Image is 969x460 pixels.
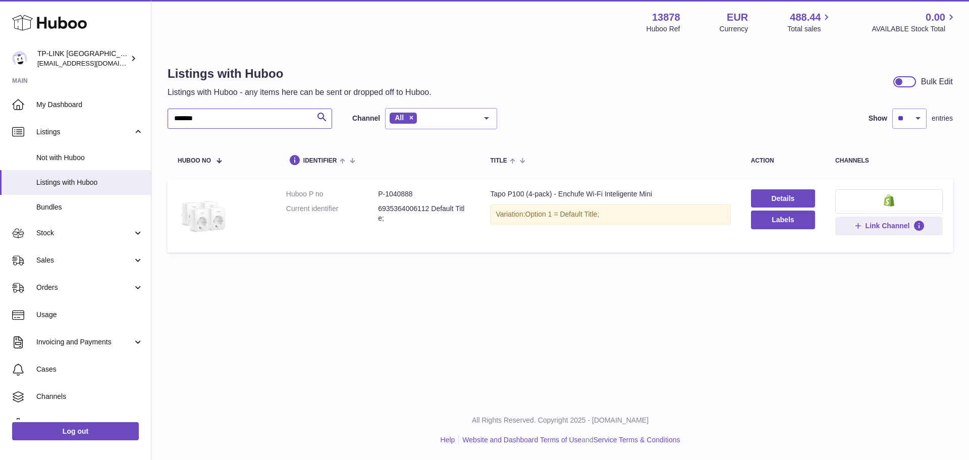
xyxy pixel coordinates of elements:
button: Link Channel [835,217,943,235]
label: Channel [352,114,380,123]
span: Listings [36,127,133,137]
dd: 6935364006112 Default Title; [378,204,470,223]
a: 488.44 Total sales [787,11,832,34]
span: [EMAIL_ADDRESS][DOMAIN_NAME] [37,59,148,67]
span: Channels [36,392,143,401]
span: Total sales [787,24,832,34]
div: TP-LINK [GEOGRAPHIC_DATA], SOCIEDAD LIMITADA [37,49,128,68]
span: 0.00 [926,11,945,24]
span: Sales [36,255,133,265]
span: Bundles [36,202,143,212]
span: entries [932,114,953,123]
a: 0.00 AVAILABLE Stock Total [872,11,957,34]
strong: EUR [727,11,748,24]
a: Website and Dashboard Terms of Use [462,436,581,444]
span: Cases [36,365,143,374]
label: Show [869,114,887,123]
strong: 13878 [652,11,680,24]
div: Variation: [490,204,730,225]
div: channels [835,158,943,164]
li: and [459,435,680,445]
div: Bulk Edit [921,76,953,87]
a: Details [751,189,815,208]
div: Huboo Ref [647,24,680,34]
img: shopify-small.png [884,194,894,207]
span: Usage [36,310,143,320]
p: Listings with Huboo - any items here can be sent or dropped off to Huboo. [168,87,432,98]
a: Service Terms & Conditions [594,436,680,444]
div: action [751,158,815,164]
a: Log out [12,422,139,440]
span: Orders [36,283,133,292]
dt: Huboo P no [286,189,378,199]
dd: P-1040888 [378,189,470,199]
h1: Listings with Huboo [168,66,432,82]
span: Not with Huboo [36,153,143,163]
span: Settings [36,419,143,429]
dt: Current identifier [286,204,378,223]
span: AVAILABLE Stock Total [872,24,957,34]
a: Help [441,436,455,444]
button: Labels [751,211,815,229]
p: All Rights Reserved. Copyright 2025 - [DOMAIN_NAME] [159,416,961,425]
span: identifier [303,158,337,164]
span: Listings with Huboo [36,178,143,187]
span: Option 1 = Default Title; [525,210,600,218]
img: internalAdmin-13878@internal.huboo.com [12,51,27,66]
span: My Dashboard [36,100,143,110]
span: Huboo no [178,158,211,164]
span: Stock [36,228,133,238]
div: Currency [720,24,748,34]
span: All [395,114,404,122]
div: Tapo P100 (4-pack) - Enchufe Wi-Fi Inteligente Mini [490,189,730,199]
span: Link Channel [866,221,910,230]
img: Tapo P100 (4-pack) - Enchufe Wi-Fi Inteligente Mini [178,189,228,240]
span: 488.44 [790,11,821,24]
span: title [490,158,507,164]
span: Invoicing and Payments [36,337,133,347]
